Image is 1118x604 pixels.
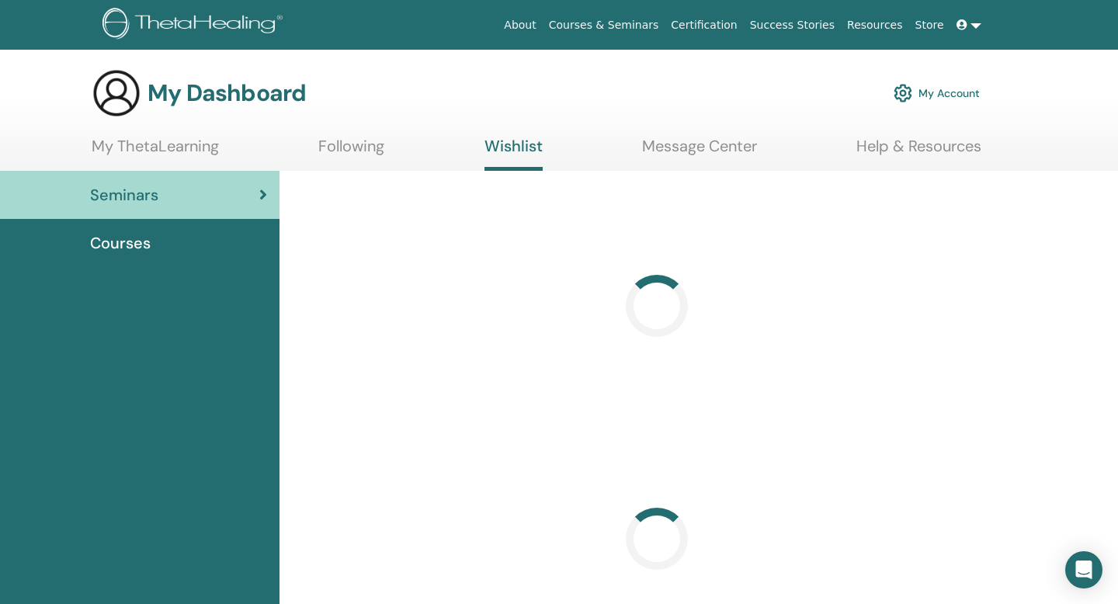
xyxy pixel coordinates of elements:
h3: My Dashboard [148,79,306,107]
div: Open Intercom Messenger [1065,551,1102,588]
a: Following [318,137,384,167]
a: Wishlist [484,137,543,171]
img: generic-user-icon.jpg [92,68,141,118]
a: Help & Resources [856,137,981,167]
span: Courses [90,231,151,255]
a: Store [909,11,950,40]
a: Certification [665,11,743,40]
a: My ThetaLearning [92,137,219,167]
a: Message Center [642,137,757,167]
span: Seminars [90,183,158,207]
a: Courses & Seminars [543,11,665,40]
a: About [498,11,542,40]
img: logo.png [102,8,288,43]
a: My Account [894,76,980,110]
a: Success Stories [744,11,841,40]
a: Resources [841,11,909,40]
img: cog.svg [894,80,912,106]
